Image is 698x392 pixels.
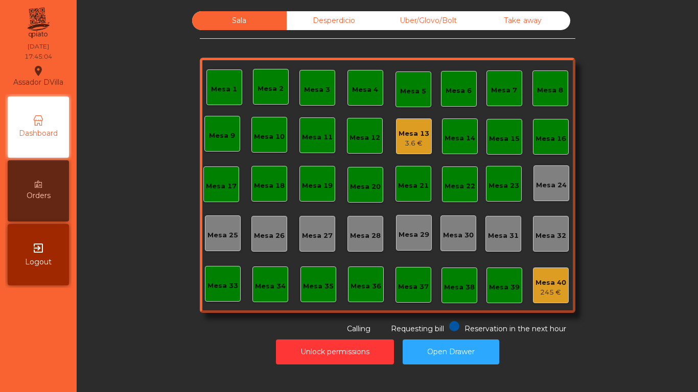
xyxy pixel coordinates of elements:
[32,65,44,77] i: location_on
[254,231,285,241] div: Mesa 26
[350,182,381,192] div: Mesa 20
[403,339,499,364] button: Open Drawer
[302,132,333,142] div: Mesa 11
[398,282,429,292] div: Mesa 37
[391,324,444,333] span: Requesting bill
[26,5,51,41] img: qpiato
[536,287,566,298] div: 245 €
[303,281,334,291] div: Mesa 35
[32,242,44,254] i: exit_to_app
[399,129,429,139] div: Mesa 13
[443,230,474,240] div: Mesa 30
[536,231,566,241] div: Mesa 32
[488,181,519,191] div: Mesa 23
[399,230,429,240] div: Mesa 29
[25,257,52,267] span: Logout
[209,131,235,141] div: Mesa 9
[491,85,517,95] div: Mesa 7
[350,133,380,143] div: Mesa 12
[445,133,475,143] div: Mesa 14
[444,282,475,292] div: Mesa 38
[211,84,237,94] div: Mesa 1
[276,339,394,364] button: Unlock permissions
[254,132,285,142] div: Mesa 10
[464,324,566,333] span: Reservation in the next hour
[19,128,58,139] span: Dashboard
[207,281,238,291] div: Mesa 33
[25,52,52,61] div: 17:45:04
[207,230,238,240] div: Mesa 25
[398,181,429,191] div: Mesa 21
[536,180,567,190] div: Mesa 24
[27,190,51,201] span: Orders
[192,11,287,30] div: Sala
[381,11,476,30] div: Uber/Glovo/Bolt
[28,42,49,51] div: [DATE]
[352,85,378,95] div: Mesa 4
[13,63,63,89] div: Assador DVilla
[489,282,520,292] div: Mesa 39
[350,231,381,241] div: Mesa 28
[536,278,566,288] div: Mesa 40
[445,181,475,191] div: Mesa 22
[302,181,333,191] div: Mesa 19
[446,86,472,96] div: Mesa 6
[258,84,284,94] div: Mesa 2
[254,181,285,191] div: Mesa 18
[400,86,426,96] div: Mesa 5
[206,181,237,191] div: Mesa 17
[287,11,381,30] div: Desperdicio
[351,281,381,291] div: Mesa 36
[476,11,570,30] div: Take away
[399,138,429,149] div: 3.6 €
[537,85,563,95] div: Mesa 8
[536,134,566,144] div: Mesa 16
[488,231,519,241] div: Mesa 31
[304,85,330,95] div: Mesa 3
[347,324,370,333] span: Calling
[489,134,520,144] div: Mesa 15
[255,281,286,291] div: Mesa 34
[302,231,333,241] div: Mesa 27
